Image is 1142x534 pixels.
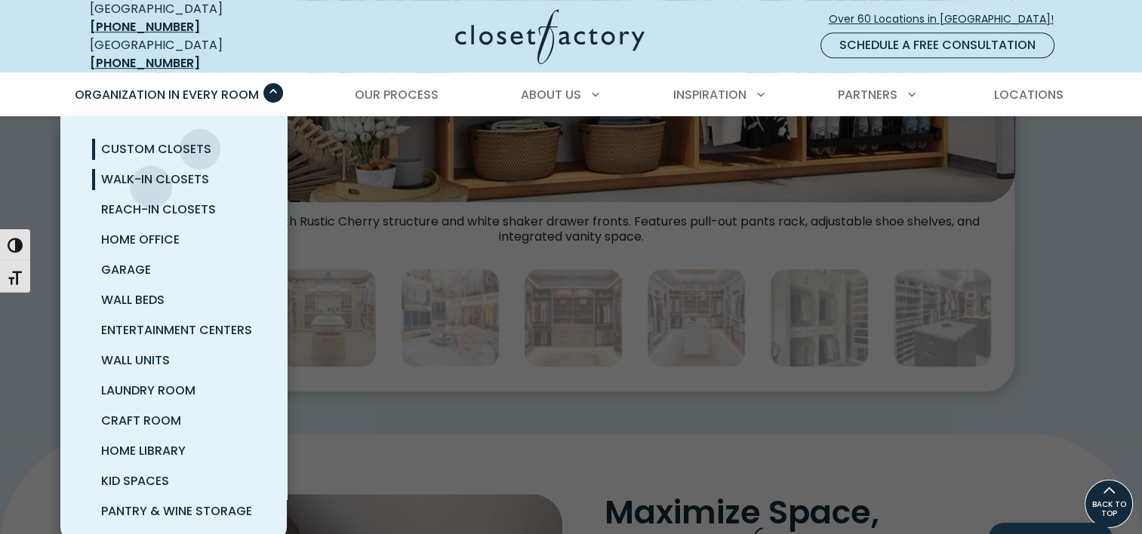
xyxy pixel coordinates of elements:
[820,32,1054,58] a: Schedule a Free Consultation
[101,291,165,308] span: Wall Beds
[101,261,151,278] span: Garage
[101,472,169,489] span: Kid Spaces
[101,140,211,158] span: Custom Closets
[455,9,645,64] img: Closet Factory Logo
[101,351,170,369] span: Wall Units
[673,86,746,103] span: Inspiration
[90,36,309,72] div: [GEOGRAPHIC_DATA]
[101,412,181,429] span: Craft Room
[90,18,200,35] a: [PHONE_NUMBER]
[101,321,252,339] span: Entertainment Centers
[64,74,1079,116] nav: Primary Menu
[101,382,195,399] span: Laundry Room
[828,6,1067,32] a: Over 60 Locations in [GEOGRAPHIC_DATA]!
[1085,500,1132,518] span: BACK TO TOP
[993,86,1063,103] span: Locations
[829,11,1066,27] span: Over 60 Locations in [GEOGRAPHIC_DATA]!
[101,170,209,188] span: Walk-In Closets
[101,201,216,218] span: Reach-In Closets
[101,442,186,459] span: Home Library
[521,86,581,103] span: About Us
[90,54,200,72] a: [PHONE_NUMBER]
[355,86,439,103] span: Our Process
[101,231,180,248] span: Home Office
[838,86,897,103] span: Partners
[1085,480,1133,528] a: BACK TO TOP
[101,502,252,520] span: Pantry & Wine Storage
[75,86,259,103] span: Organization in Every Room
